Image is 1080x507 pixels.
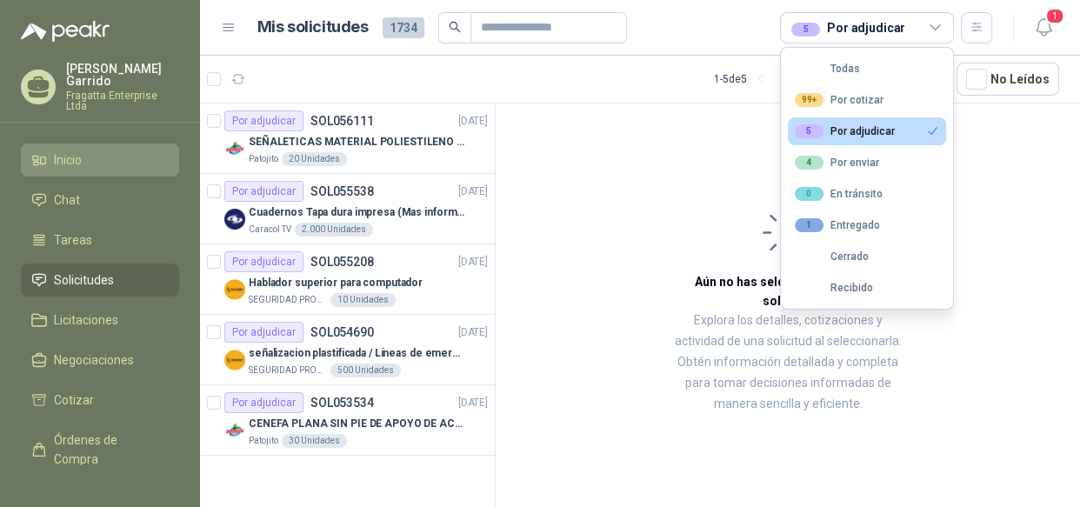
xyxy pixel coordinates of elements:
[224,279,245,300] img: Company Logo
[224,138,245,159] img: Company Logo
[791,23,820,37] div: 5
[249,134,465,150] p: SEÑALETICAS MATERIAL POLIESTILENO CON VINILO LAMINADO CALIBRE 60
[310,326,374,338] p: SOL054690
[788,211,946,239] button: 1Entregado
[224,350,245,370] img: Company Logo
[66,63,179,87] p: [PERSON_NAME] Garrido
[310,185,374,197] p: SOL055538
[200,174,495,244] a: Por adjudicarSOL055538[DATE] Company LogoCuadernos Tapa dura impresa (Mas informacion en el adjun...
[788,149,946,177] button: 4Por enviar
[282,434,347,448] div: 30 Unidades
[788,274,946,302] button: Recibido
[458,113,488,130] p: [DATE]
[54,310,118,330] span: Licitaciones
[791,18,905,37] div: Por adjudicar
[330,293,396,307] div: 10 Unidades
[458,324,488,341] p: [DATE]
[249,416,465,432] p: CENEFA PLANA SIN PIE DE APOYO DE ACUERDO A LA IMAGEN ADJUNTA
[795,187,883,201] div: En tránsito
[449,21,461,33] span: search
[795,250,869,263] div: Cerrado
[795,124,895,138] div: Por adjudicar
[249,275,423,291] p: Hablador superior para computador
[282,152,347,166] div: 20 Unidades
[249,223,291,237] p: Caracol TV
[795,187,823,201] div: 0
[21,304,179,337] a: Licitaciones
[224,420,245,441] img: Company Logo
[224,110,303,131] div: Por adjudicar
[224,251,303,272] div: Por adjudicar
[670,272,906,310] h3: Aún no has seleccionado niguna solicitud
[788,86,946,114] button: 99+Por cotizar
[66,90,179,111] p: Fragatta Enterprise Ltda
[224,181,303,202] div: Por adjudicar
[224,209,245,230] img: Company Logo
[957,63,1059,96] button: No Leídos
[249,152,278,166] p: Patojito
[257,15,369,40] h1: Mis solicitudes
[200,385,495,456] a: Por adjudicarSOL053534[DATE] Company LogoCENEFA PLANA SIN PIE DE APOYO DE ACUERDO A LA IMAGEN ADJ...
[310,397,374,409] p: SOL053534
[795,218,880,232] div: Entregado
[383,17,424,38] span: 1734
[1028,12,1059,43] button: 1
[788,55,946,83] button: Todas
[54,230,92,250] span: Tareas
[54,270,114,290] span: Solicitudes
[21,21,110,42] img: Logo peakr
[21,344,179,377] a: Negociaciones
[21,183,179,217] a: Chat
[200,315,495,385] a: Por adjudicarSOL054690[DATE] Company Logoseñalizacion plastificada / Líneas de emergenciaSEGURIDA...
[54,430,163,469] span: Órdenes de Compra
[249,293,327,307] p: SEGURIDAD PROVISER LTDA
[788,180,946,208] button: 0En tránsito
[54,190,80,210] span: Chat
[788,117,946,145] button: 5Por adjudicar
[54,150,82,170] span: Inicio
[249,345,465,362] p: señalizacion plastificada / Líneas de emergencia
[310,256,374,268] p: SOL055208
[54,390,94,410] span: Cotizar
[21,143,179,177] a: Inicio
[21,424,179,476] a: Órdenes de Compra
[330,364,401,377] div: 500 Unidades
[21,223,179,257] a: Tareas
[458,183,488,200] p: [DATE]
[249,364,327,377] p: SEGURIDAD PROVISER LTDA
[788,243,946,270] button: Cerrado
[224,392,303,413] div: Por adjudicar
[795,63,860,75] div: Todas
[249,434,278,448] p: Patojito
[1045,8,1064,24] span: 1
[200,244,495,315] a: Por adjudicarSOL055208[DATE] Company LogoHablador superior para computadorSEGURIDAD PROVISER LTDA...
[458,395,488,411] p: [DATE]
[795,93,883,107] div: Por cotizar
[310,115,374,127] p: SOL056111
[200,103,495,174] a: Por adjudicarSOL056111[DATE] Company LogoSEÑALETICAS MATERIAL POLIESTILENO CON VINILO LAMINADO CA...
[295,223,373,237] div: 2.000 Unidades
[54,350,134,370] span: Negociaciones
[670,310,906,415] p: Explora los detalles, cotizaciones y actividad de una solicitud al seleccionarla. Obtén informaci...
[795,156,823,170] div: 4
[795,156,879,170] div: Por enviar
[795,282,873,294] div: Recibido
[795,124,823,138] div: 5
[21,264,179,297] a: Solicitudes
[714,65,803,93] div: 1 - 5 de 5
[21,384,179,417] a: Cotizar
[249,204,465,221] p: Cuadernos Tapa dura impresa (Mas informacion en el adjunto)
[795,93,823,107] div: 99+
[458,254,488,270] p: [DATE]
[224,322,303,343] div: Por adjudicar
[795,218,823,232] div: 1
